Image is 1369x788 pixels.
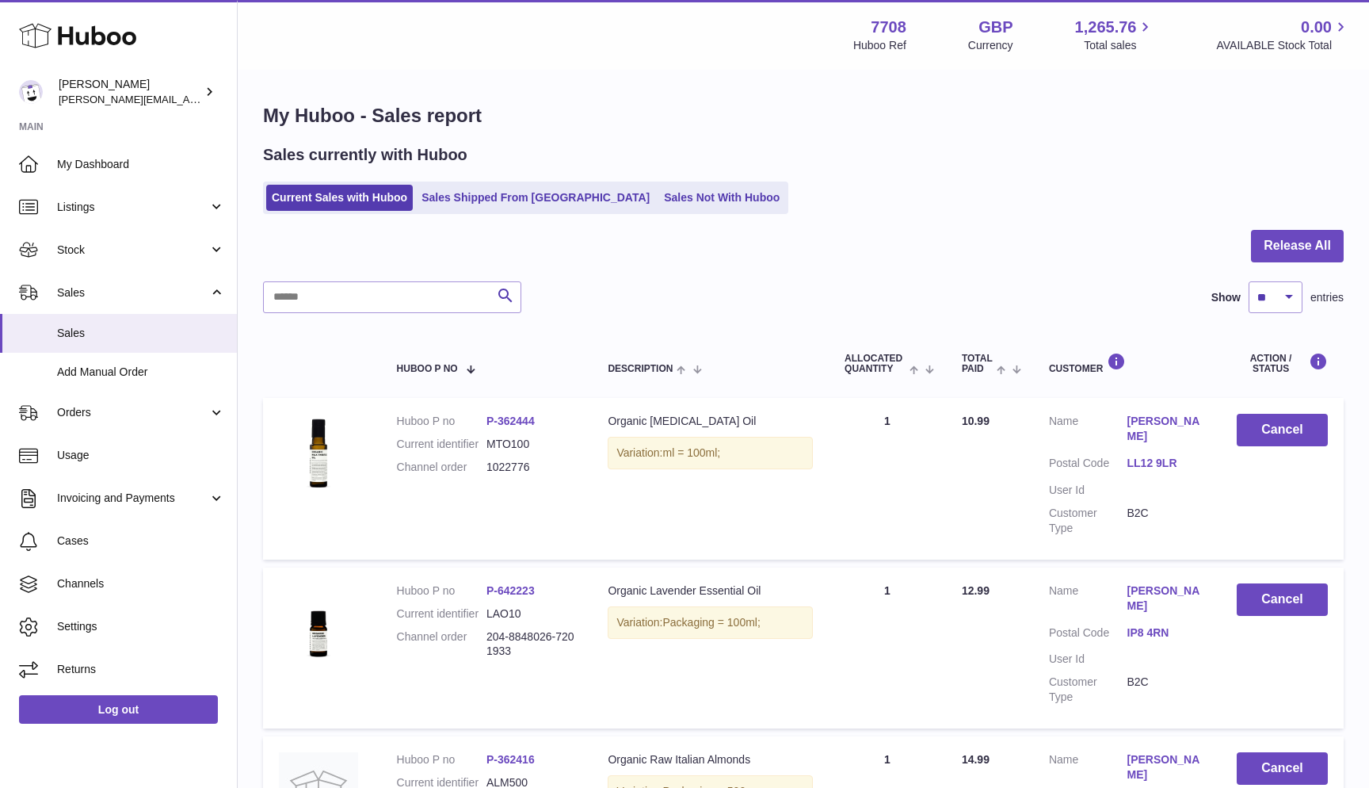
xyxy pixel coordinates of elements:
[829,568,946,729] td: 1
[1127,583,1206,614] a: [PERSON_NAME]
[1251,230,1344,262] button: Release All
[1237,414,1328,446] button: Cancel
[1049,456,1127,475] dt: Postal Code
[486,584,535,597] a: P-642223
[871,17,906,38] strong: 7708
[486,753,535,766] a: P-362416
[397,364,458,374] span: Huboo P no
[658,185,785,211] a: Sales Not With Huboo
[1237,752,1328,785] button: Cancel
[57,243,208,258] span: Stock
[397,460,486,475] dt: Channel order
[57,285,208,300] span: Sales
[608,437,813,469] div: Variation:
[1075,17,1137,38] span: 1,265.76
[1211,290,1241,305] label: Show
[662,446,720,459] span: ml = 100ml;
[486,415,535,427] a: P-362444
[397,606,486,622] dt: Current identifier
[1075,17,1155,53] a: 1,265.76 Total sales
[1127,625,1206,641] a: IP8 4RN
[1216,38,1350,53] span: AVAILABLE Stock Total
[1049,752,1127,786] dt: Name
[1310,290,1344,305] span: entries
[1049,483,1127,498] dt: User Id
[1127,456,1206,471] a: LL12 9LR
[662,616,760,629] span: Packaging = 100ml;
[19,695,218,724] a: Log out
[962,753,990,766] span: 14.99
[397,414,486,429] dt: Huboo P no
[486,629,576,660] dd: 204-8848026-7201933
[1127,675,1206,705] dd: B2C
[1127,752,1206,782] a: [PERSON_NAME]
[962,354,993,374] span: Total paid
[608,583,813,599] div: Organic Lavender Essential Oil
[57,326,225,341] span: Sales
[57,200,208,215] span: Listings
[1049,414,1127,448] dt: Name
[608,414,813,429] div: Organic [MEDICAL_DATA] Oil
[263,103,1344,128] h1: My Huboo - Sales report
[1049,353,1205,374] div: Customer
[845,354,906,374] span: ALLOCATED Quantity
[1084,38,1154,53] span: Total sales
[57,405,208,420] span: Orders
[57,576,225,591] span: Channels
[829,398,946,559] td: 1
[1127,414,1206,444] a: [PERSON_NAME]
[1049,506,1127,536] dt: Customer Type
[1216,17,1350,53] a: 0.00 AVAILABLE Stock Total
[19,80,43,104] img: victor@erbology.co
[608,752,813,767] div: Organic Raw Italian Almonds
[57,365,225,380] span: Add Manual Order
[57,534,225,549] span: Cases
[1237,353,1328,374] div: Action / Status
[57,157,225,172] span: My Dashboard
[397,629,486,660] dt: Channel order
[57,448,225,463] span: Usage
[59,93,318,105] span: [PERSON_NAME][EMAIL_ADDRESS][DOMAIN_NAME]
[486,606,576,622] dd: LAO10
[1049,652,1127,667] dt: User Id
[978,17,1012,38] strong: GBP
[59,77,201,107] div: [PERSON_NAME]
[486,437,576,452] dd: MTO100
[57,619,225,634] span: Settings
[962,415,990,427] span: 10.99
[608,606,813,639] div: Variation:
[263,144,467,166] h2: Sales currently with Huboo
[57,491,208,506] span: Invoicing and Payments
[962,584,990,597] span: 12.99
[486,460,576,475] dd: 1022776
[1127,506,1206,536] dd: B2C
[416,185,655,211] a: Sales Shipped From [GEOGRAPHIC_DATA]
[1049,625,1127,645] dt: Postal Code
[57,662,225,677] span: Returns
[397,583,486,599] dt: Huboo P no
[1301,17,1332,38] span: 0.00
[608,364,673,374] span: Description
[968,38,1013,53] div: Currency
[1049,583,1127,618] dt: Name
[397,437,486,452] dt: Current identifier
[853,38,906,53] div: Huboo Ref
[397,752,486,767] dt: Huboo P no
[266,185,413,211] a: Current Sales with Huboo
[1049,675,1127,705] dt: Customer Type
[1237,583,1328,616] button: Cancel
[279,414,358,493] img: 77081700559218.jpg
[279,583,358,663] img: 77081700559588.jpg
